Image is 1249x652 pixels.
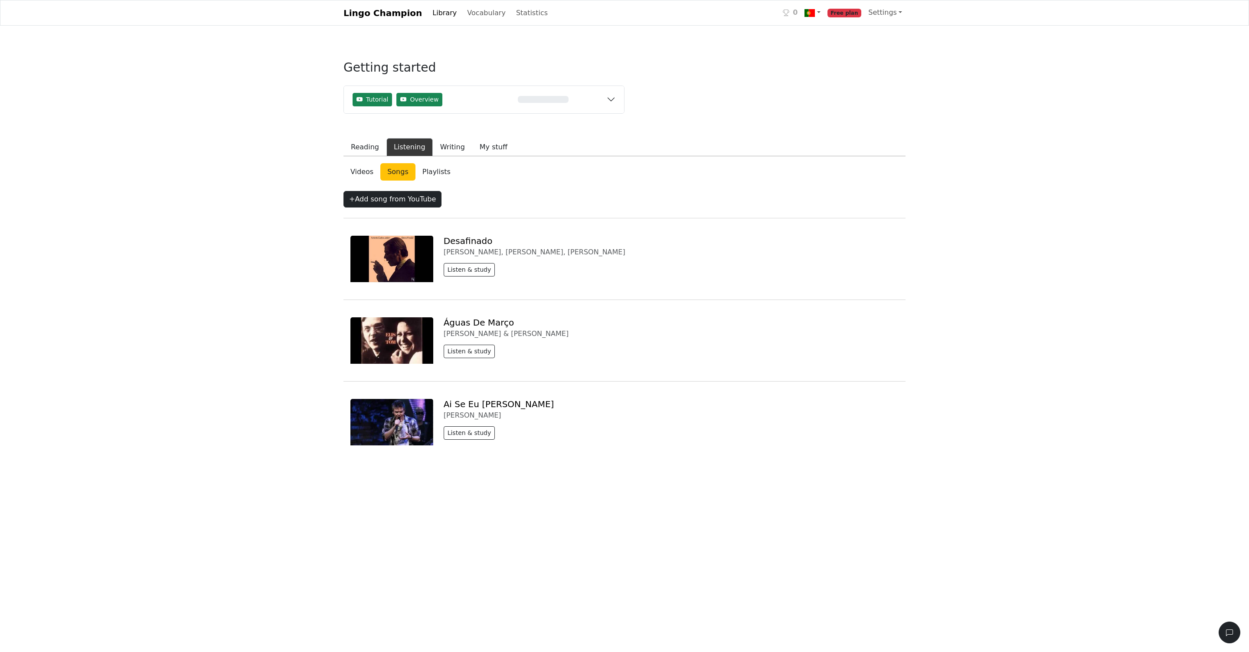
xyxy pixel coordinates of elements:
[350,317,433,364] img: mqdefault.jpg
[444,329,569,338] span: [PERSON_NAME] & [PERSON_NAME]
[343,193,445,201] a: +Add song from YouTube
[343,4,422,22] a: Lingo Champion
[444,399,554,409] a: Ai Se Eu [PERSON_NAME]
[444,263,495,277] button: Listen & study
[429,4,460,22] a: Library
[396,93,442,106] button: Overview
[444,236,493,246] a: Desafinado
[343,191,441,207] button: +Add song from YouTube
[464,4,509,22] a: Vocabulary
[513,4,551,22] a: Statistics
[380,163,415,181] a: Songs
[779,4,801,22] a: 0
[343,60,624,82] h3: Getting started
[793,7,798,18] span: 0
[386,138,433,156] button: Listening
[353,93,392,106] button: Tutorial
[366,95,388,104] span: Tutorial
[350,399,433,445] img: mqdefault.jpg
[824,4,865,22] a: Free plan
[444,430,499,438] a: Listen & study
[444,248,625,256] span: [PERSON_NAME], [PERSON_NAME], [PERSON_NAME]
[827,9,862,17] span: Free plan
[415,163,458,181] a: Playlists
[343,138,386,156] button: Reading
[444,411,501,419] span: [PERSON_NAME]
[444,267,499,275] a: Listen & study
[444,317,514,328] a: Águas De Março
[444,426,495,440] button: Listen & study
[343,163,380,181] a: Videos
[410,95,438,104] span: Overview
[868,8,897,16] span: Settings
[444,345,495,358] button: Listen & study
[350,236,433,282] img: mqdefault.jpg
[433,138,472,156] button: Writing
[344,86,624,113] button: TutorialOverview
[865,4,906,21] a: Settings
[444,349,499,357] a: Listen & study
[472,138,515,156] button: My stuff
[804,8,815,18] img: pt.svg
